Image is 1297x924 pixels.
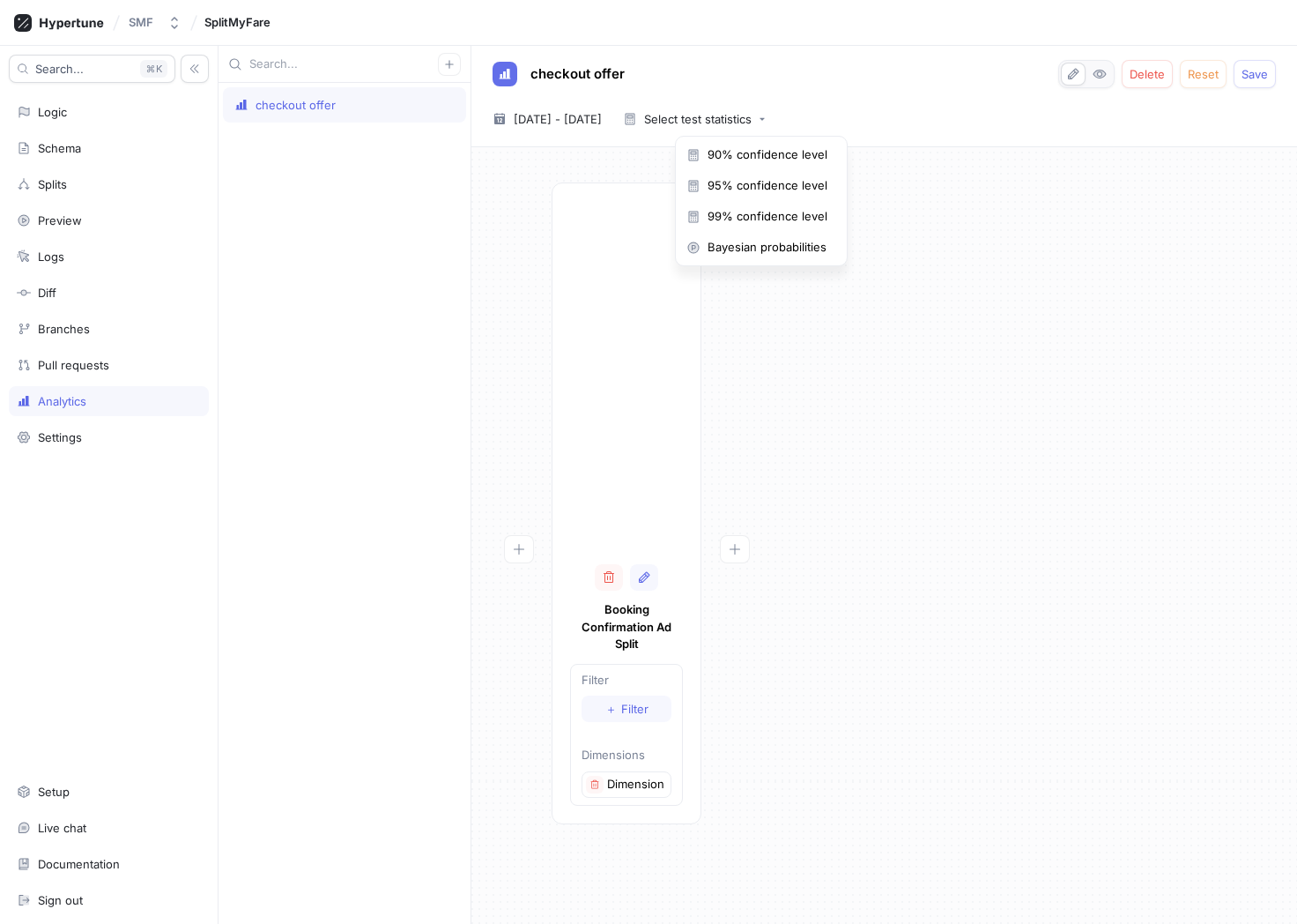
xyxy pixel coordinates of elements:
div: Preview [38,213,82,227]
div: Analytics [38,394,86,408]
div: Diff [38,286,56,300]
div: Logs [38,250,64,264]
div: Documentation [38,857,120,871]
div: Select test statistics [644,114,752,125]
span: checkout offer [530,67,625,81]
div: Branches [38,322,90,336]
a: Documentation [9,849,209,879]
button: Search...K [9,55,175,83]
span: SplitMyFare [204,16,271,28]
span: Save [1241,69,1268,79]
span: 90% confidence level [708,147,827,162]
div: K [140,60,167,78]
div: Schema [38,141,81,155]
button: ＋Filter [582,696,671,722]
div: Settings [38,430,82,444]
p: Dimension 1 [607,776,667,794]
span: Filter [621,704,648,714]
span: 95% confidence level [708,178,827,193]
div: Live chat [38,821,86,835]
span: ＋ [605,704,617,714]
span: Bayesian probabilities [708,240,827,255]
p: Dimensions [582,747,671,764]
div: Setup [38,785,70,799]
div: Pull requests [38,358,109,372]
span: [DATE] - [DATE] [514,110,602,128]
input: Search... [249,56,438,73]
div: checkout offer [256,98,336,112]
button: SMF [122,8,189,37]
button: Save [1234,60,1276,88]
div: Sign out [38,893,83,907]
button: Select test statistics [616,106,773,132]
button: Reset [1180,60,1227,88]
span: 99% confidence level [708,209,827,224]
span: Search... [35,63,84,74]
span: Reset [1188,69,1219,79]
p: Filter [582,672,671,689]
div: Splits [38,177,67,191]
span: Delete [1130,69,1165,79]
div: Logic [38,105,67,119]
p: Booking Confirmation Ad Split [570,601,683,653]
button: Delete [1122,60,1173,88]
div: SMF [129,15,153,30]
